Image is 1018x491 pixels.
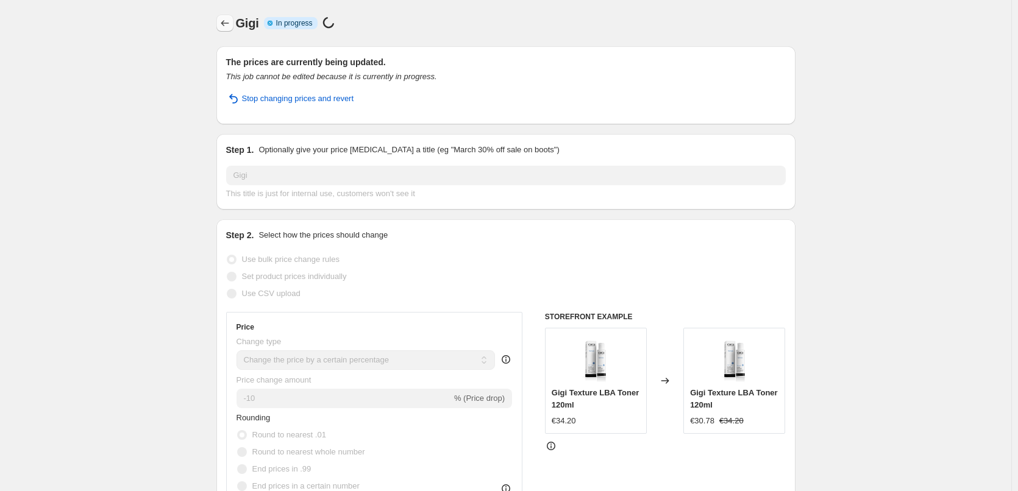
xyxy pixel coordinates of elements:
[252,430,326,439] span: Round to nearest .01
[571,334,620,383] img: gigi-texture-lba-toner-120ml-346769_80x.png
[719,416,744,425] span: €34.20
[454,394,505,403] span: % (Price drop)
[710,334,759,383] img: gigi-texture-lba-toner-120ml-346769_80x.png
[252,447,365,456] span: Round to nearest whole number
[276,18,313,28] span: In progress
[237,389,452,408] input: -15
[226,166,786,185] input: 30% off holiday sale
[226,56,786,68] h2: The prices are currently being updated.
[690,388,778,409] span: Gigi Texture LBA Toner 120ml
[226,72,437,81] i: This job cannot be edited because it is currently in progress.
[690,416,714,425] span: €30.78
[237,413,271,422] span: Rounding
[237,337,282,346] span: Change type
[216,15,233,32] button: Price change jobs
[252,481,360,490] span: End prices in a certain number
[552,416,576,425] span: €34.20
[219,89,361,108] button: Stop changing prices and revert
[242,255,340,264] span: Use bulk price change rules
[242,272,347,281] span: Set product prices individually
[545,312,786,322] h6: STOREFRONT EXAMPLE
[226,229,254,241] h2: Step 2.
[237,322,254,332] h3: Price
[252,464,311,473] span: End prices in .99
[258,144,559,156] p: Optionally give your price [MEDICAL_DATA] a title (eg "March 30% off sale on boots")
[258,229,388,241] p: Select how the prices should change
[226,189,415,198] span: This title is just for internal use, customers won't see it
[500,353,512,366] div: help
[242,93,354,105] span: Stop changing prices and revert
[237,375,311,384] span: Price change amount
[226,144,254,156] h2: Step 1.
[242,289,301,298] span: Use CSV upload
[236,16,259,30] span: Gigi
[552,388,639,409] span: Gigi Texture LBA Toner 120ml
